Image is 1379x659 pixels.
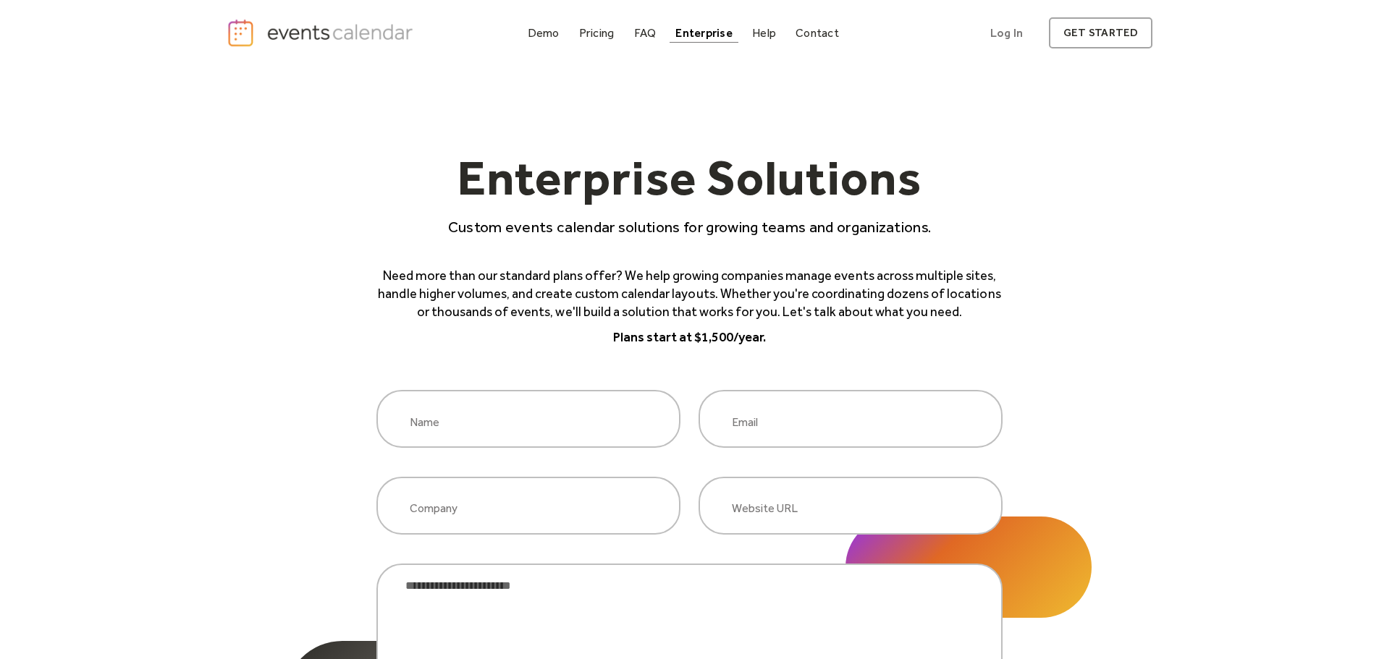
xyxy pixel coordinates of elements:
[670,23,738,43] a: Enterprise
[227,18,418,48] a: home
[579,29,615,37] div: Pricing
[796,29,839,37] div: Contact
[528,29,560,37] div: Demo
[522,23,565,43] a: Demo
[746,23,782,43] a: Help
[573,23,620,43] a: Pricing
[675,29,732,37] div: Enterprise
[376,328,1003,346] p: Plans start at $1,500/year.
[376,216,1003,237] p: Custom events calendar solutions for growing teams and organizations.
[376,153,1003,216] h1: Enterprise Solutions
[634,29,657,37] div: FAQ
[1049,17,1152,48] a: get started
[752,29,776,37] div: Help
[376,267,1003,322] p: Need more than our standard plans offer? We help growing companies manage events across multiple ...
[976,17,1037,48] a: Log In
[790,23,845,43] a: Contact
[628,23,662,43] a: FAQ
